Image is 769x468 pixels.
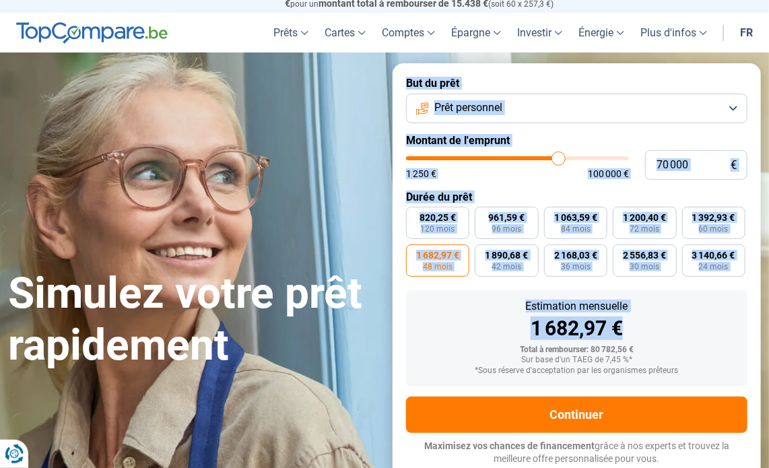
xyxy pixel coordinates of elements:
[588,169,629,178] span: 100 000 €
[406,134,747,147] label: Montant de l'emprunt
[423,263,453,271] span: 48 mois
[554,250,597,260] span: 2 168,03 €
[630,263,659,271] span: 30 mois
[406,77,747,90] label: But du prêt
[509,13,570,53] a: Investir
[8,268,376,372] h1: Simulez votre prêt rapidement
[316,13,374,53] a: Cartes
[486,250,529,260] span: 1 890,68 €
[416,250,459,260] span: 1 682,97 €
[632,13,715,53] a: Plus d'infos
[420,213,456,222] span: 820,25 €
[424,440,595,451] span: Maximisez vos chances de financement
[417,366,737,376] div: *Sous réserve d'acceptation par les organismes prêteurs
[561,225,591,233] span: 84 mois
[489,213,525,222] span: 961,59 €
[731,160,737,171] span: €
[417,356,737,365] div: Sur base d'un TAEG de 7,45 %*
[421,225,455,233] span: 120 mois
[561,263,591,271] span: 36 mois
[699,263,729,271] span: 24 mois
[492,263,522,271] span: 42 mois
[554,213,597,222] span: 1 063,59 €
[406,169,436,178] span: 1 250 €
[699,225,729,233] span: 60 mois
[265,13,316,53] a: Prêts
[434,100,502,115] span: Prêt personnel
[692,213,735,222] span: 1 392,93 €
[623,213,666,222] span: 1 200,40 €
[417,319,737,339] div: 1 682,97 €
[443,13,509,53] a: Épargne
[406,191,747,203] label: Durée du prêt
[406,440,747,466] p: grâce à nos experts et trouvez la meilleure offre personnalisée pour vous.
[492,225,522,233] span: 96 mois
[630,225,659,233] span: 72 mois
[732,13,761,53] a: fr
[16,22,168,44] img: TopCompare
[417,345,737,355] div: Total à rembourser: 80 782,56 €
[406,397,747,433] button: Continuer
[623,250,666,260] span: 2 556,83 €
[692,250,735,260] span: 3 140,66 €
[374,13,443,53] a: Comptes
[417,301,737,312] div: Estimation mensuelle
[406,94,747,123] button: Prêt personnel
[570,13,632,53] a: Énergie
